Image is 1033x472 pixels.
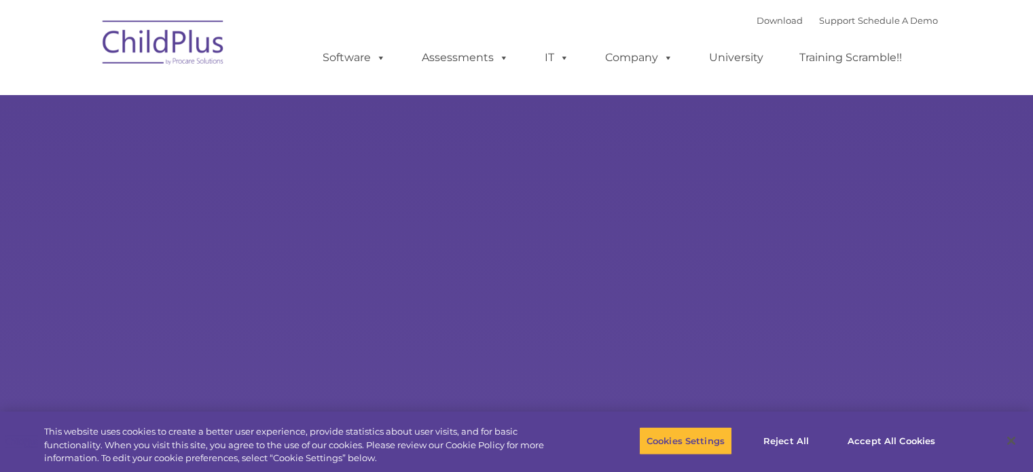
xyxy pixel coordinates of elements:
[786,44,916,71] a: Training Scramble!!
[757,15,938,26] font: |
[408,44,522,71] a: Assessments
[695,44,777,71] a: University
[744,426,829,455] button: Reject All
[531,44,583,71] a: IT
[309,44,399,71] a: Software
[639,426,732,455] button: Cookies Settings
[858,15,938,26] a: Schedule A Demo
[840,426,943,455] button: Accept All Cookies
[592,44,687,71] a: Company
[757,15,803,26] a: Download
[819,15,855,26] a: Support
[996,426,1026,456] button: Close
[44,425,568,465] div: This website uses cookies to create a better user experience, provide statistics about user visit...
[96,11,232,79] img: ChildPlus by Procare Solutions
